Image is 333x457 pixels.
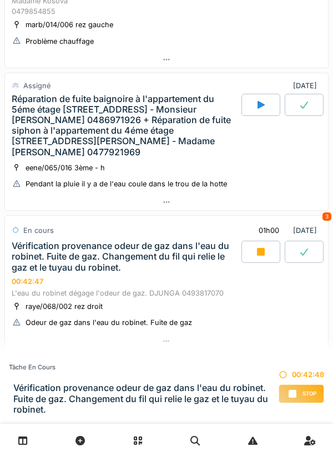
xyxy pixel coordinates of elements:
div: Odeur de gaz dans l'eau du robinet. Fuite de gaz [26,317,192,328]
div: 3 [322,212,331,221]
div: 00:42:48 [279,369,324,380]
div: Tâche en cours [9,363,279,372]
div: marb/014/006 rez gauche [26,19,113,30]
div: 01h00 [259,225,279,236]
div: Réparation de fuite baignoire à l'appartement du 5éme étage [STREET_ADDRESS] - Monsieur [PERSON_N... [12,94,239,158]
div: [DATE] [293,80,321,91]
div: [DATE] [249,220,321,241]
div: En cours [23,225,54,236]
div: 00:42:47 [12,277,43,286]
h3: Vérification provenance odeur de gaz dans l'eau du robinet. Fuite de gaz. Changement du fil qui r... [13,383,279,415]
div: eene/065/016 3ème - h [26,163,105,173]
div: Pendant la pluie il y a de l'eau coule dans le trou de la hotte [26,179,227,189]
span: Stop [302,390,316,398]
div: L'eau du robinet dégage l'odeur de gaz. DJUNGA 0493817070 [12,288,321,298]
div: Vérification provenance odeur de gaz dans l'eau du robinet. Fuite de gaz. Changement du fil qui r... [12,241,239,273]
div: Assigné [23,80,51,91]
div: Problème chauffage [26,36,94,47]
div: raye/068/002 rez droit [26,301,103,312]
